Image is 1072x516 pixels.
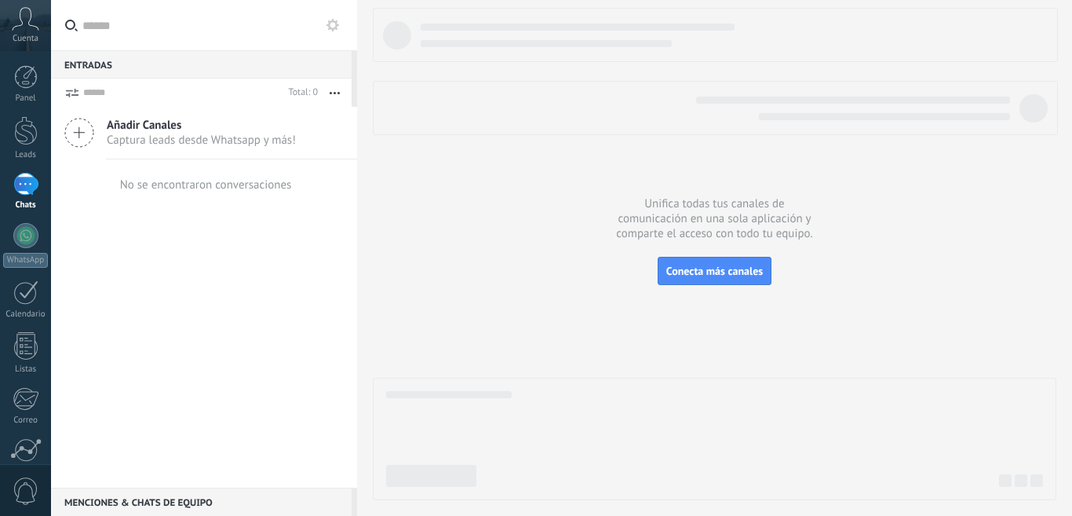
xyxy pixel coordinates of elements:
div: No se encontraron conversaciones [120,177,292,192]
span: Añadir Canales [107,118,296,133]
div: WhatsApp [3,253,48,268]
div: Correo [3,415,49,426]
div: Menciones & Chats de equipo [51,488,352,516]
div: Chats [3,200,49,210]
div: Panel [3,93,49,104]
div: Calendario [3,309,49,320]
button: Conecta más canales [658,257,771,285]
span: Cuenta [13,34,38,44]
div: Leads [3,150,49,160]
span: Conecta más canales [666,264,763,278]
div: Listas [3,364,49,375]
div: Entradas [51,50,352,79]
div: Total: 0 [283,85,318,101]
span: Captura leads desde Whatsapp y más! [107,133,296,148]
